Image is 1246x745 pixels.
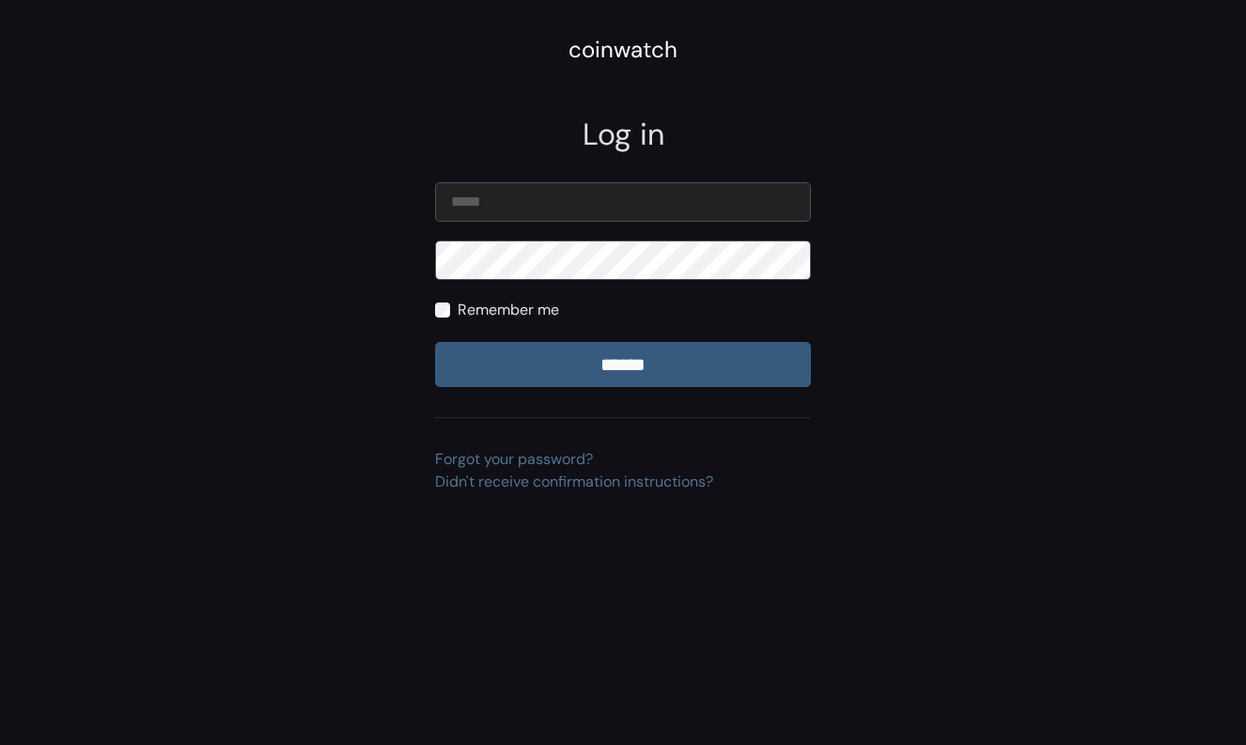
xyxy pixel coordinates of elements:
[435,472,713,491] a: Didn't receive confirmation instructions?
[458,299,559,321] label: Remember me
[568,33,678,67] div: coinwatch
[435,116,811,152] h2: Log in
[568,42,678,62] a: coinwatch
[435,449,593,469] a: Forgot your password?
